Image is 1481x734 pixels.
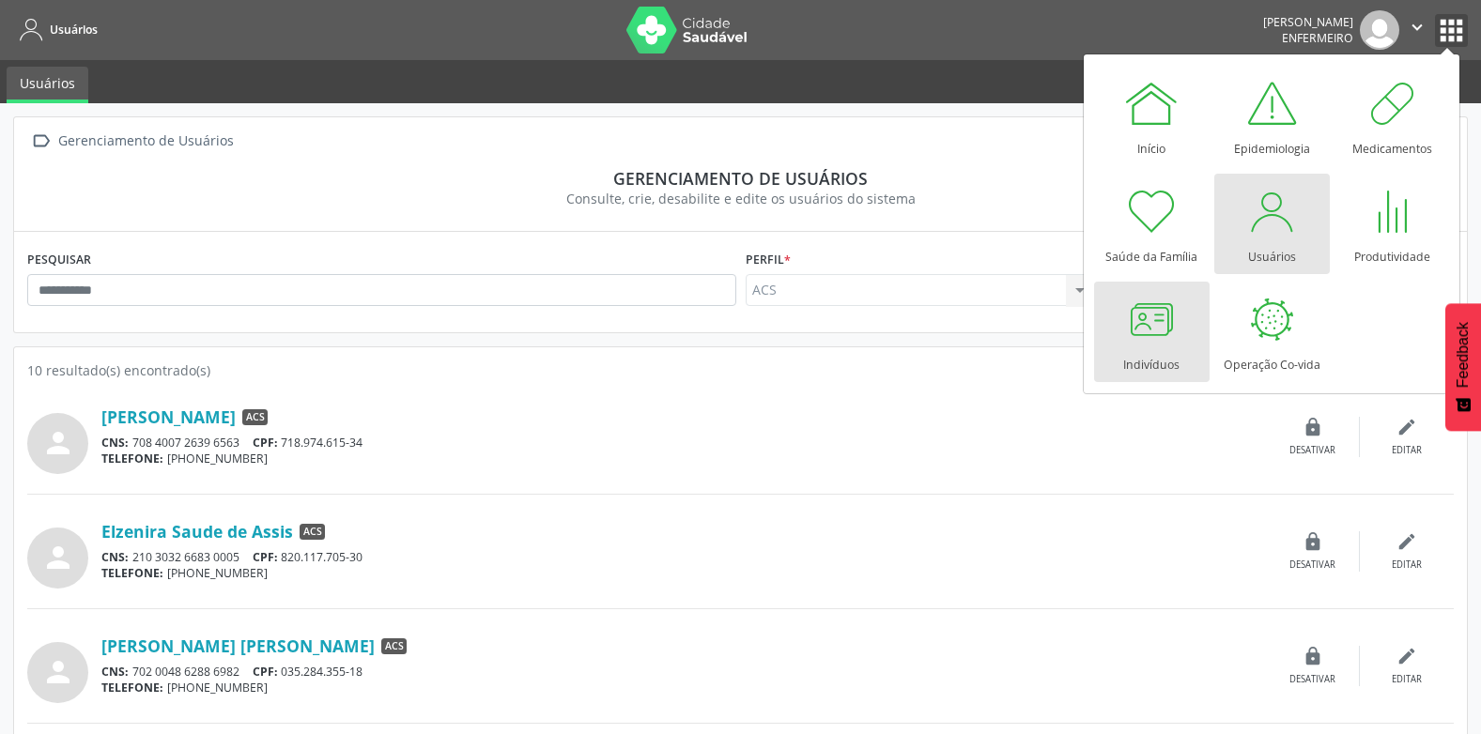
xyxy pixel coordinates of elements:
div: Editar [1392,558,1422,572]
a: Usuários [7,67,88,103]
button: apps [1435,14,1468,47]
div: [PHONE_NUMBER] [101,451,1266,466]
button: Feedback - Mostrar pesquisa [1445,303,1481,431]
i: person [41,655,75,689]
label: PESQUISAR [27,245,91,274]
a: Epidemiologia [1214,66,1330,166]
div: [PHONE_NUMBER] [101,565,1266,581]
a: Usuários [13,14,98,45]
div: Editar [1392,673,1422,686]
a: [PERSON_NAME] [101,406,236,427]
div: Desativar [1289,444,1335,457]
div: 702 0048 6288 6982 035.284.355-18 [101,664,1266,680]
span: TELEFONE: [101,680,163,696]
span: CPF: [253,664,278,680]
a: [PERSON_NAME] [PERSON_NAME] [101,635,375,656]
i: lock [1303,646,1323,666]
a: Saúde da Família [1094,174,1210,274]
span: TELEFONE: [101,451,163,466]
i:  [1407,17,1427,38]
i: edit [1396,646,1417,666]
a: Produtividade [1334,174,1450,274]
div: [PHONE_NUMBER] [101,680,1266,696]
img: img [1360,10,1399,50]
span: CPF: [253,549,278,565]
span: ACS [242,409,268,426]
span: TELEFONE: [101,565,163,581]
div: Editar [1392,444,1422,457]
span: ACS [300,524,325,541]
a: Usuários [1214,174,1330,274]
div: 708 4007 2639 6563 718.974.615-34 [101,435,1266,451]
span: CNS: [101,549,129,565]
i: edit [1396,531,1417,552]
i: lock [1303,417,1323,437]
span: ACS [381,638,407,655]
div: [PERSON_NAME] [1263,14,1353,30]
a: Início [1094,66,1210,166]
div: Gerenciamento de Usuários [54,128,237,155]
div: Gerenciamento de usuários [40,168,1441,189]
span: Feedback [1455,322,1472,388]
i: lock [1303,531,1323,552]
i:  [27,128,54,155]
span: Usuários [50,22,98,38]
div: Desativar [1289,673,1335,686]
span: CPF: [253,435,278,451]
a: Elzenira Saude de Assis [101,521,293,542]
span: CNS: [101,435,129,451]
a:  Gerenciamento de Usuários [27,128,237,155]
div: Consulte, crie, desabilite e edite os usuários do sistema [40,189,1441,208]
i: person [41,541,75,574]
a: Medicamentos [1334,66,1450,166]
label: Perfil [746,245,791,274]
div: 10 resultado(s) encontrado(s) [27,360,1454,380]
span: CNS: [101,664,129,680]
button:  [1399,10,1435,50]
div: 210 3032 6683 0005 820.117.705-30 [101,549,1266,565]
span: Enfermeiro [1282,30,1353,46]
div: Desativar [1289,558,1335,572]
i: edit [1396,417,1417,437]
a: Indivíduos [1094,282,1210,382]
i: person [41,426,75,460]
a: Operação Co-vida [1214,282,1330,382]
